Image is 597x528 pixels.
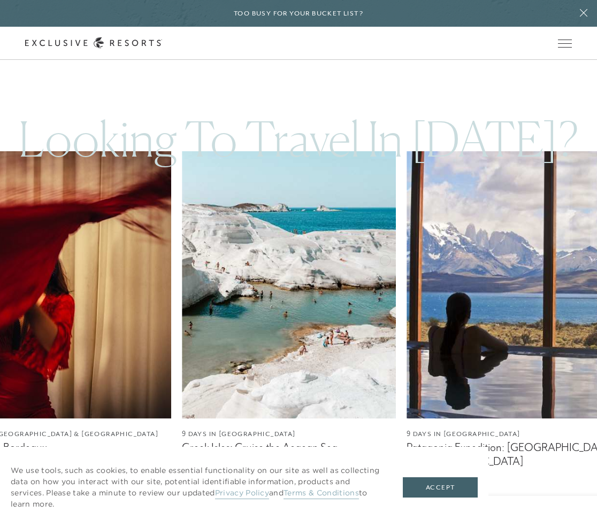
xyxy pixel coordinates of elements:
p: We use tools, such as cookies, to enable essential functionality on our site as well as collectin... [11,465,381,510]
button: Open navigation [558,40,572,47]
button: Accept [403,477,478,498]
h6: Too busy for your bucket list? [234,9,363,19]
figcaption: 9 Days in [GEOGRAPHIC_DATA] [182,429,396,439]
figcaption: Greek Isles: Cruise the Aegean Sea [182,441,396,454]
a: 9 Days in [GEOGRAPHIC_DATA]Greek Isles: Cruise the Aegean SeaView Experience [182,151,396,476]
a: Terms & Conditions [284,488,359,499]
a: Privacy Policy [215,488,269,499]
